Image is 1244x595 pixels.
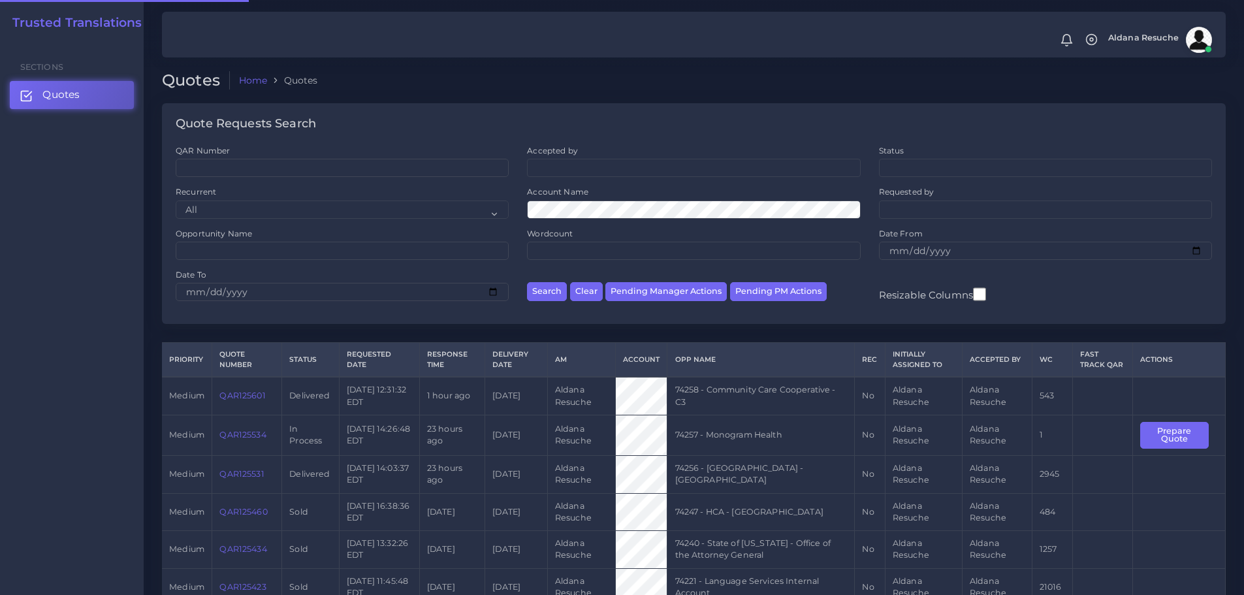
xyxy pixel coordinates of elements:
button: Search [527,282,567,301]
th: Actions [1132,343,1225,377]
th: Account [615,343,667,377]
td: No [855,415,885,455]
a: QAR125531 [219,469,264,479]
label: Date From [879,228,923,239]
label: Recurrent [176,186,216,197]
td: 74256 - [GEOGRAPHIC_DATA] - [GEOGRAPHIC_DATA] [667,455,855,493]
td: Aldana Resuche [962,455,1032,493]
td: 2945 [1032,455,1072,493]
label: Opportunity Name [176,228,252,239]
label: Date To [176,269,206,280]
td: Sold [282,531,340,569]
td: In Process [282,415,340,455]
span: medium [169,582,204,592]
img: avatar [1186,27,1212,53]
th: Delivery Date [485,343,548,377]
th: Status [282,343,340,377]
label: Requested by [879,186,934,197]
h2: Quotes [162,71,230,90]
td: [DATE] 13:32:26 EDT [339,531,419,569]
td: No [855,531,885,569]
th: Initially Assigned to [885,343,962,377]
td: 543 [1032,377,1072,415]
a: QAR125534 [219,430,266,440]
span: medium [169,430,204,440]
label: QAR Number [176,145,230,156]
td: [DATE] 12:31:32 EDT [339,377,419,415]
td: [DATE] 14:03:37 EDT [339,455,419,493]
a: Quotes [10,81,134,108]
td: Aldana Resuche [885,415,962,455]
td: Sold [282,493,340,531]
td: 484 [1032,493,1072,531]
td: Aldana Resuche [962,415,1032,455]
a: QAR125434 [219,544,266,554]
td: Delivered [282,377,340,415]
span: medium [169,469,204,479]
a: QAR125423 [219,582,266,592]
td: Aldana Resuche [885,493,962,531]
td: 74258 - Community Care Cooperative - C3 [667,377,855,415]
button: Clear [570,282,603,301]
td: No [855,377,885,415]
label: Resizable Columns [879,286,986,302]
td: Aldana Resuche [885,455,962,493]
button: Prepare Quote [1140,422,1209,449]
li: Quotes [267,74,317,87]
label: Wordcount [527,228,573,239]
a: Home [239,74,268,87]
td: [DATE] 14:26:48 EDT [339,415,419,455]
td: [DATE] [485,493,548,531]
td: [DATE] [485,415,548,455]
a: Trusted Translations [3,16,142,31]
td: 23 hours ago [419,415,485,455]
span: Sections [20,62,63,72]
th: Requested Date [339,343,419,377]
td: 74257 - Monogram Health [667,415,855,455]
span: medium [169,391,204,400]
th: Priority [162,343,212,377]
td: Aldana Resuche [962,377,1032,415]
span: medium [169,544,204,554]
th: REC [855,343,885,377]
input: Resizable Columns [973,286,986,302]
th: Accepted by [962,343,1032,377]
td: 23 hours ago [419,455,485,493]
td: Aldana Resuche [962,531,1032,569]
span: Quotes [42,88,80,102]
td: [DATE] [485,531,548,569]
button: Pending Manager Actions [605,282,727,301]
td: Aldana Resuche [885,531,962,569]
label: Status [879,145,904,156]
td: Delivered [282,455,340,493]
td: [DATE] [485,377,548,415]
label: Accepted by [527,145,578,156]
a: QAR125460 [219,507,267,517]
a: Aldana Resucheavatar [1102,27,1217,53]
td: No [855,493,885,531]
td: 1 hour ago [419,377,485,415]
td: 74240 - State of [US_STATE] - Office of the Attorney General [667,531,855,569]
th: Quote Number [212,343,282,377]
td: [DATE] [419,531,485,569]
th: Opp Name [667,343,855,377]
td: [DATE] 16:38:36 EDT [339,493,419,531]
td: 1 [1032,415,1072,455]
th: Fast Track QAR [1072,343,1132,377]
td: Aldana Resuche [547,455,615,493]
td: 74247 - HCA - [GEOGRAPHIC_DATA] [667,493,855,531]
a: Prepare Quote [1140,430,1218,440]
td: No [855,455,885,493]
span: Aldana Resuche [1108,34,1179,42]
td: Aldana Resuche [547,531,615,569]
label: Account Name [527,186,588,197]
span: medium [169,507,204,517]
td: [DATE] [419,493,485,531]
td: Aldana Resuche [547,415,615,455]
th: Response Time [419,343,485,377]
td: Aldana Resuche [547,377,615,415]
td: Aldana Resuche [885,377,962,415]
h4: Quote Requests Search [176,117,316,131]
button: Pending PM Actions [730,282,827,301]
